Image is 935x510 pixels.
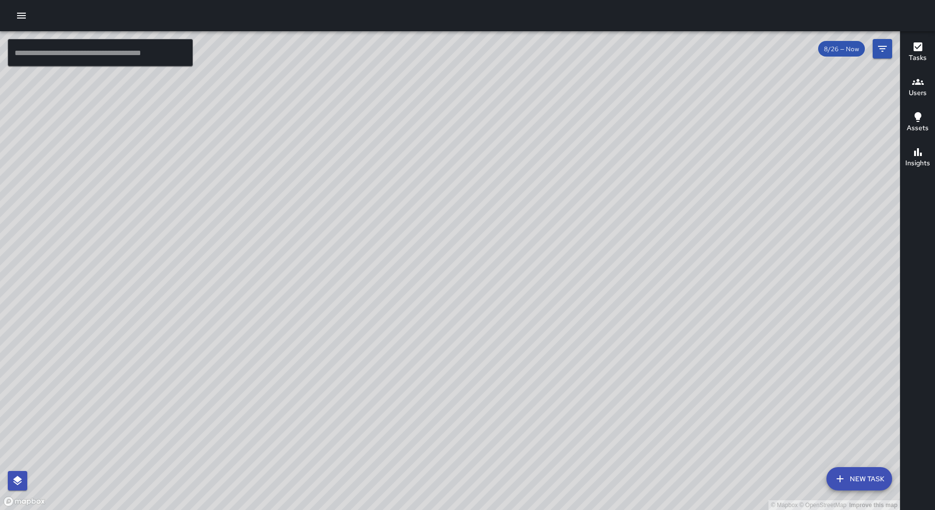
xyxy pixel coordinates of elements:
button: Assets [900,105,935,140]
button: Insights [900,140,935,176]
button: Users [900,70,935,105]
button: Tasks [900,35,935,70]
h6: Users [909,88,927,98]
span: 8/26 — Now [818,45,865,53]
button: Filters [873,39,892,59]
h6: Tasks [909,53,927,63]
h6: Assets [907,123,929,134]
button: New Task [826,467,892,490]
h6: Insights [905,158,930,169]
